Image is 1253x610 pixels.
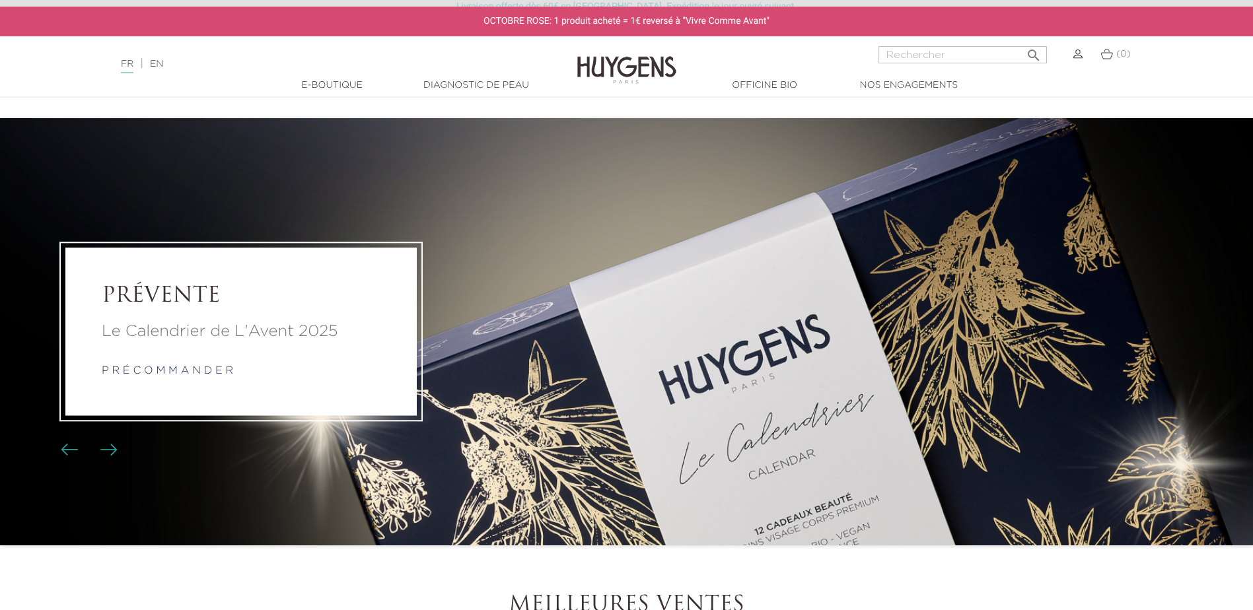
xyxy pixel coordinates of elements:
a: Nos engagements [843,79,975,92]
a: Le Calendrier de L'Avent 2025 [102,320,380,343]
a: Diagnostic de peau [410,79,542,92]
i:  [1026,44,1042,59]
div: | [114,56,512,72]
a: PRÉVENTE [102,285,380,310]
a: p r é c o m m a n d e r [102,366,233,376]
button:  [1022,42,1046,60]
input: Rechercher [878,46,1047,63]
a: Officine Bio [699,79,831,92]
a: FR [121,59,133,73]
a: E-Boutique [266,79,398,92]
img: Huygens [577,35,676,86]
div: Boutons du carrousel [66,440,109,459]
a: EN [150,59,163,69]
span: (0) [1116,50,1131,59]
